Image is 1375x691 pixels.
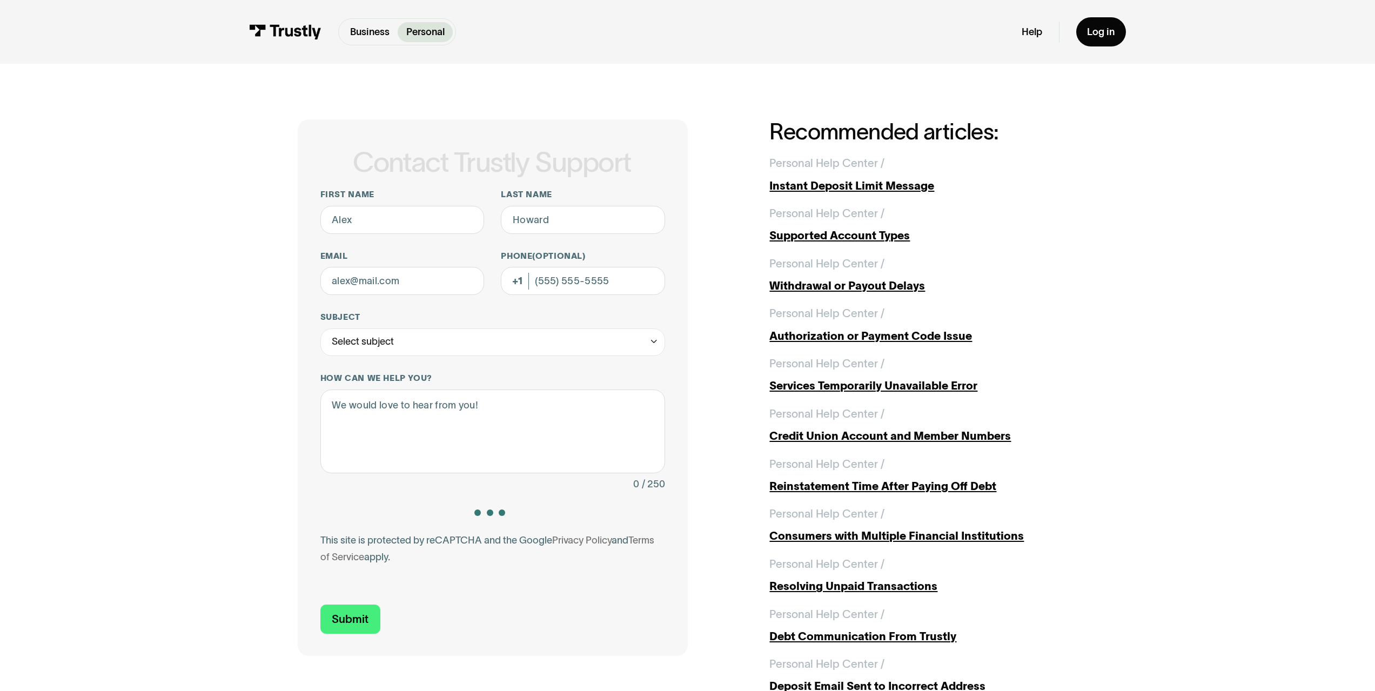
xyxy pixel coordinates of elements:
[501,189,665,200] label: Last name
[769,155,884,172] div: Personal Help Center /
[318,147,666,178] h1: Contact Trustly Support
[769,378,1077,394] div: Services Temporarily Unavailable Error
[769,205,884,222] div: Personal Help Center /
[769,305,1077,344] a: Personal Help Center /Authorization or Payment Code Issue
[1022,26,1042,38] a: Help
[320,312,666,323] label: Subject
[633,476,639,493] div: 0
[769,578,1077,595] div: Resolving Unpaid Transactions
[769,256,884,272] div: Personal Help Center /
[320,373,666,384] label: How can we help you?
[769,656,884,673] div: Personal Help Center /
[320,189,485,200] label: First name
[501,251,665,262] label: Phone
[769,406,1077,445] a: Personal Help Center /Credit Union Account and Member Numbers
[769,478,1077,495] div: Reinstatement Time After Paying Off Debt
[769,556,884,573] div: Personal Help Center /
[320,206,485,234] input: Alex
[769,456,884,473] div: Personal Help Center /
[769,355,1077,394] a: Personal Help Center /Services Temporarily Unavailable Error
[350,25,390,39] p: Business
[769,178,1077,194] div: Instant Deposit Limit Message
[769,155,1077,194] a: Personal Help Center /Instant Deposit Limit Message
[341,22,398,42] a: Business
[769,227,1077,244] div: Supported Account Types
[769,628,1077,645] div: Debt Communication From Trustly
[320,251,485,262] label: Email
[1087,26,1115,38] div: Log in
[769,278,1077,294] div: Withdrawal or Payout Delays
[320,189,666,634] form: Contact Trustly Support
[769,428,1077,445] div: Credit Union Account and Member Numbers
[769,606,884,623] div: Personal Help Center /
[769,328,1077,345] div: Authorization or Payment Code Issue
[769,119,1077,144] h2: Recommended articles:
[320,267,485,295] input: alex@mail.com
[769,606,1077,645] a: Personal Help Center /Debt Communication From Trustly
[406,25,445,39] p: Personal
[320,328,666,357] div: Select subject
[501,267,665,295] input: (555) 555-5555
[552,535,612,546] a: Privacy Policy
[769,355,884,372] div: Personal Help Center /
[769,256,1077,294] a: Personal Help Center /Withdrawal or Payout Delays
[320,532,666,566] div: This site is protected by reCAPTCHA and the Google and apply.
[769,406,884,422] div: Personal Help Center /
[769,506,1077,545] a: Personal Help Center /Consumers with Multiple Financial Institutions
[769,305,884,322] div: Personal Help Center /
[769,205,1077,244] a: Personal Help Center /Supported Account Types
[769,556,1077,595] a: Personal Help Center /Resolving Unpaid Transactions
[320,605,380,634] input: Submit
[332,333,394,350] div: Select subject
[532,251,585,260] span: (Optional)
[642,476,665,493] div: / 250
[769,528,1077,545] div: Consumers with Multiple Financial Institutions
[769,456,1077,495] a: Personal Help Center /Reinstatement Time After Paying Off Debt
[398,22,453,42] a: Personal
[249,24,321,39] img: Trustly Logo
[501,206,665,234] input: Howard
[1076,17,1126,46] a: Log in
[769,506,884,522] div: Personal Help Center /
